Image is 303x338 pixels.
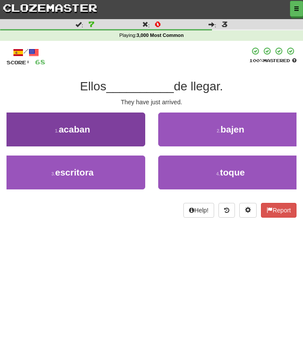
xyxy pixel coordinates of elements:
button: Report [261,203,296,218]
span: 7 [88,20,94,28]
span: de llegar. [174,80,223,93]
span: : [142,21,150,27]
small: 2 . [217,128,221,133]
button: Help! [183,203,214,218]
strong: 3,000 Most Common [137,33,184,38]
span: escritora [55,167,94,177]
span: Score: [7,60,30,65]
span: Ellos [80,80,106,93]
div: / [7,47,46,58]
div: Mastered [249,57,296,63]
span: bajen [221,124,244,134]
span: 0 [155,20,161,28]
span: toque [220,167,245,177]
span: __________ [106,80,174,93]
span: acaban [59,124,90,134]
span: : [75,21,83,27]
span: 68 [35,58,46,66]
span: : [209,21,216,27]
button: Round history (alt+y) [218,203,235,218]
small: 1 . [55,128,59,133]
div: They have just arrived. [7,98,296,106]
small: 3 . [52,171,55,176]
small: 4 . [216,171,220,176]
span: 100 % [249,58,263,63]
span: 3 [222,20,228,28]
